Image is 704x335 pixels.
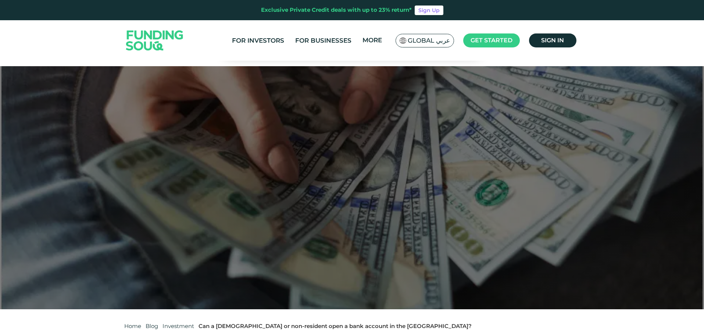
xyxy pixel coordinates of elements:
a: Home [124,322,141,329]
img: SA Flag [400,38,406,44]
img: Logo [119,22,191,59]
a: For Businesses [293,35,353,47]
span: Global عربي [408,36,450,45]
a: Blog [146,322,158,329]
div: Exclusive Private Credit deals with up to 23% return* [261,6,412,14]
div: Can a [DEMOGRAPHIC_DATA] or non-resident open a bank account in the [GEOGRAPHIC_DATA]? [199,322,472,331]
span: More [362,36,382,44]
span: Get started [471,37,512,44]
a: For Investors [230,35,286,47]
span: Sign in [541,37,564,44]
a: Investment [162,322,194,329]
a: Sign in [529,33,576,47]
a: Sign Up [415,6,443,15]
